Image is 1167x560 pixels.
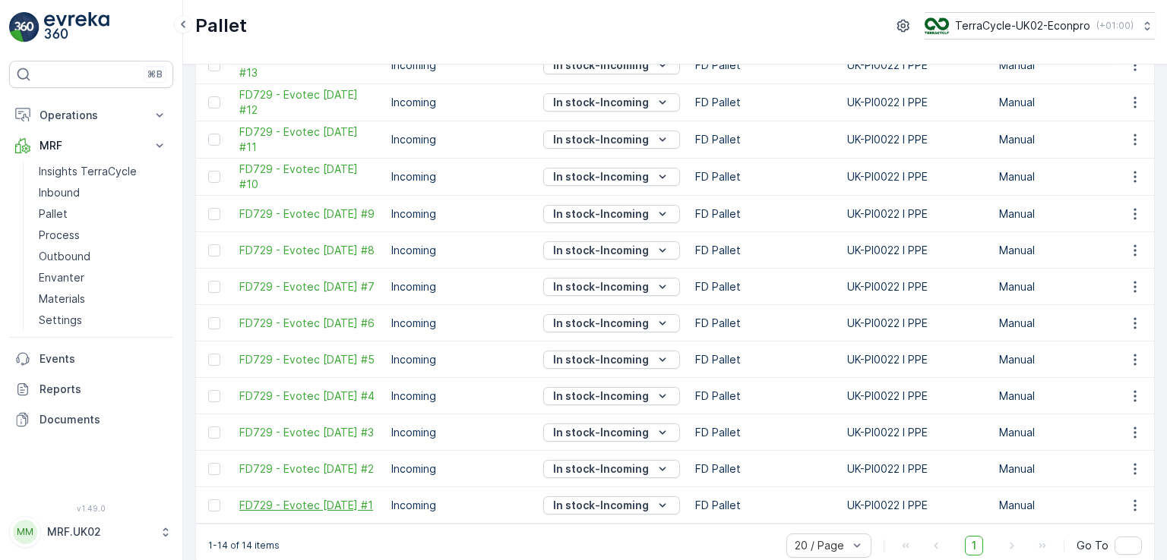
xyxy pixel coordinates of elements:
[840,159,991,196] td: UK-PI0022 I PPE
[688,232,840,269] td: FD Pallet
[991,378,1143,414] td: Manual
[39,291,85,307] p: Materials
[543,460,680,478] button: In stock-Incoming
[239,243,376,258] a: FD729 - Evotec 12.08.2025 #8
[9,504,173,513] span: v 1.49.0
[39,164,137,179] p: Insights TerraCycle
[9,100,173,131] button: Operations
[239,50,376,80] span: FD729 - Evotec [DATE] #13
[33,288,173,310] a: Materials
[384,451,536,487] td: Incoming
[40,351,167,367] p: Events
[991,451,1143,487] td: Manual
[239,279,376,294] span: FD729 - Evotec [DATE] #7
[239,461,376,477] span: FD729 - Evotec [DATE] #2
[688,269,840,305] td: FD Pallet
[991,196,1143,232] td: Manual
[384,414,536,451] td: Incoming
[239,389,376,404] span: FD729 - Evotec [DATE] #4
[840,84,991,121] td: UK-PI0022 I PPE
[208,281,220,293] div: Toggle Row Selected
[543,56,680,74] button: In stock-Incoming
[239,389,376,404] a: FD729 - Evotec 12.08.2025 #4
[840,121,991,159] td: UK-PI0022 I PPE
[33,225,173,246] a: Process
[543,314,680,332] button: In stock-Incoming
[33,267,173,288] a: Envanter
[239,162,376,192] span: FD729 - Evotec [DATE] #10
[239,316,376,331] span: FD729 - Evotec [DATE] #6
[33,161,173,182] a: Insights TerraCycle
[688,414,840,451] td: FD Pallet
[991,159,1143,196] td: Manual
[553,389,649,404] p: In stock-Incoming
[208,59,220,71] div: Toggle Row Selected
[553,58,649,73] p: In stock-Incoming
[9,12,40,42] img: logo
[991,487,1143,524] td: Manual
[543,351,680,369] button: In stock-Incoming
[208,134,220,146] div: Toggle Row Selected
[384,121,536,159] td: Incoming
[208,540,280,552] p: 1-14 of 14 items
[239,162,376,192] a: FD729 - Evotec 12.08.2025 #10
[840,487,991,524] td: UK-PI0022 I PPE
[543,93,680,112] button: In stock-Incoming
[553,206,649,222] p: In stock-Incoming
[33,310,173,331] a: Settings
[40,412,167,427] p: Documents
[965,536,983,555] span: 1
[39,249,90,264] p: Outbound
[688,341,840,378] td: FD Pallet
[239,425,376,440] span: FD729 - Evotec [DATE] #3
[208,354,220,366] div: Toggle Row Selected
[553,425,649,440] p: In stock-Incoming
[239,461,376,477] a: FD729 - Evotec 12.08.2025 #2
[9,516,173,548] button: MMMRF.UK02
[239,124,376,155] span: FD729 - Evotec [DATE] #11
[543,496,680,514] button: In stock-Incoming
[840,47,991,84] td: UK-PI0022 I PPE
[40,138,143,153] p: MRF
[688,487,840,524] td: FD Pallet
[553,279,649,294] p: In stock-Incoming
[553,95,649,110] p: In stock-Incoming
[991,121,1143,159] td: Manual
[239,425,376,440] a: FD729 - Evotec 12.08.2025 #3
[543,131,680,149] button: In stock-Incoming
[543,278,680,296] button: In stock-Incoming
[991,341,1143,378] td: Manual
[239,87,376,118] a: FD729 - Evotec 12.08.2025 #12
[553,243,649,258] p: In stock-Incoming
[991,232,1143,269] td: Manual
[991,84,1143,121] td: Manual
[991,269,1143,305] td: Manual
[543,168,680,186] button: In stock-Incoming
[384,232,536,269] td: Incoming
[47,524,152,540] p: MRF.UK02
[9,404,173,435] a: Documents
[239,50,376,80] a: FD729 - Evotec 12.08.2025 #13
[239,243,376,258] span: FD729 - Evotec [DATE] #8
[1096,20,1134,32] p: ( +01:00 )
[208,390,220,402] div: Toggle Row Selected
[384,378,536,414] td: Incoming
[840,341,991,378] td: UK-PI0022 I PPE
[239,279,376,294] a: FD729 - Evotec 12.08.2025 #7
[39,185,80,200] p: Inbound
[991,414,1143,451] td: Manual
[384,196,536,232] td: Incoming
[991,305,1143,341] td: Manual
[384,341,536,378] td: Incoming
[925,12,1155,39] button: TerraCycle-UK02-Econpro(+01:00)
[688,84,840,121] td: FD Pallet
[688,451,840,487] td: FD Pallet
[239,124,376,155] a: FD729 - Evotec 12.08.2025 #11
[925,17,949,34] img: terracycle_logo_wKaHoWT.png
[991,47,1143,84] td: Manual
[840,269,991,305] td: UK-PI0022 I PPE
[543,387,680,405] button: In stock-Incoming
[239,316,376,331] a: FD729 - Evotec 12.08.2025 #6
[543,423,680,442] button: In stock-Incoming
[840,196,991,232] td: UK-PI0022 I PPE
